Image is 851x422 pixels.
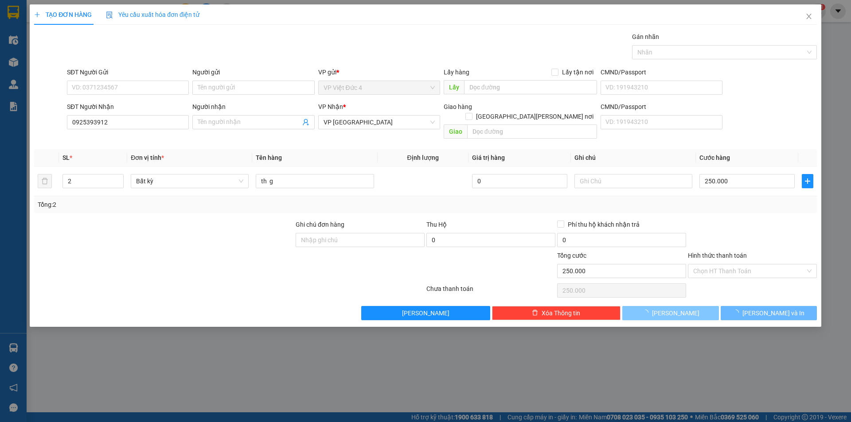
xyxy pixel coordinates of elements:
[802,174,813,188] button: plus
[472,154,505,161] span: Giá trị hàng
[256,154,282,161] span: Tên hàng
[67,67,189,77] div: SĐT Người Gửi
[642,310,652,316] span: loading
[34,12,40,18] span: plus
[131,154,164,161] span: Đơn vị tính
[564,220,643,229] span: Phí thu hộ khách nhận trả
[632,33,659,40] label: Gán nhãn
[296,221,344,228] label: Ghi chú đơn hàng
[699,154,730,161] span: Cước hàng
[802,178,813,185] span: plus
[492,306,621,320] button: deleteXóa Thông tin
[38,174,52,188] button: delete
[464,80,597,94] input: Dọc đường
[472,112,597,121] span: [GEOGRAPHIC_DATA][PERSON_NAME] nơi
[67,102,189,112] div: SĐT Người Nhận
[318,103,343,110] span: VP Nhận
[426,221,447,228] span: Thu Hộ
[192,102,314,112] div: Người nhận
[106,12,113,19] img: icon
[805,13,812,20] span: close
[467,124,597,139] input: Dọc đường
[113,174,123,181] span: Increase Value
[574,174,692,188] input: Ghi Chú
[302,119,309,126] span: user-add
[688,252,747,259] label: Hình thức thanh toán
[38,200,328,209] div: Tổng: 2
[601,67,722,77] div: CMND/Passport
[296,233,425,247] input: Ghi chú đơn hàng
[192,67,314,77] div: Người gửi
[116,182,121,187] span: down
[472,174,567,188] input: 0
[558,67,597,77] span: Lấy tận nơi
[444,103,472,110] span: Giao hàng
[425,284,556,299] div: Chưa thanh toán
[444,80,464,94] span: Lấy
[652,308,699,318] span: [PERSON_NAME]
[721,306,817,320] button: [PERSON_NAME] và In
[256,174,374,188] input: VD: Bàn, Ghế
[407,154,439,161] span: Định lượng
[324,81,435,94] span: VP Việt Đức 4
[106,11,199,18] span: Yêu cầu xuất hóa đơn điện tử
[557,252,586,259] span: Tổng cước
[622,306,718,320] button: [PERSON_NAME]
[742,308,804,318] span: [PERSON_NAME] và In
[34,11,92,18] span: TẠO ĐƠN HÀNG
[62,154,70,161] span: SL
[402,308,449,318] span: [PERSON_NAME]
[324,116,435,129] span: VP Sài Gòn
[136,174,243,188] span: Bất kỳ
[361,306,490,320] button: [PERSON_NAME]
[532,310,538,317] span: delete
[318,67,440,77] div: VP gửi
[116,176,121,181] span: up
[733,310,742,316] span: loading
[444,69,469,76] span: Lấy hàng
[571,149,696,166] th: Ghi chú
[542,308,580,318] span: Xóa Thông tin
[444,124,467,139] span: Giao
[601,102,722,112] div: CMND/Passport
[796,4,821,29] button: Close
[113,181,123,188] span: Decrease Value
